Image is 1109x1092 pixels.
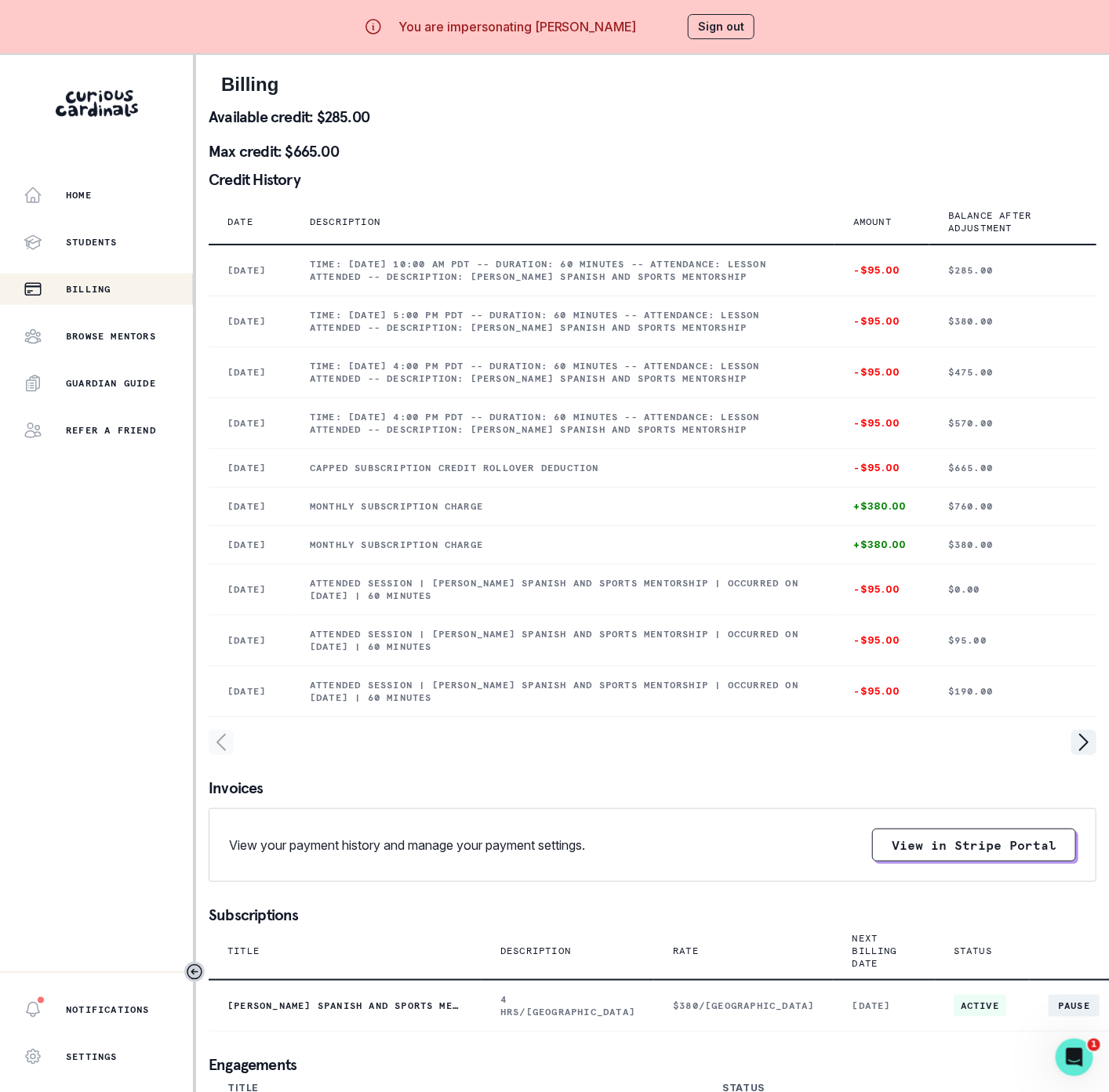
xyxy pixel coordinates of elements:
[948,417,1078,430] p: $570.00
[227,417,272,430] p: [DATE]
[948,315,1078,328] p: $380.00
[66,1003,150,1016] p: Notifications
[948,264,1078,277] p: $285.00
[673,999,814,1012] p: $380/[GEOGRAPHIC_DATA]
[310,628,816,653] p: Attended session | [PERSON_NAME] Spanish and Sports Mentorship | Occurred on [DATE] | 60 minutes
[948,500,1078,513] p: $760.00
[853,216,892,228] p: Amount
[227,539,272,551] p: [DATE]
[227,315,272,328] p: [DATE]
[954,945,992,957] p: Status
[227,216,253,228] p: Date
[853,500,911,513] p: +$380.00
[853,932,897,970] p: Next Billing Date
[1049,995,1100,1017] button: Pause
[310,216,380,228] p: Description
[227,462,272,474] p: [DATE]
[310,462,816,474] p: Capped subscription credit rollover deduction
[954,995,1006,1017] span: ACTIVE
[66,1050,118,1063] p: Settings
[227,945,260,957] p: Title
[853,315,911,328] p: -$95.00
[310,360,816,385] p: Time: [DATE] 4:00 PM PDT -- Duration: 60 minutes -- Attendance: Lesson attended -- Description: [...
[500,945,571,957] p: Description
[66,377,156,390] p: Guardian Guide
[853,366,911,379] p: -$95.00
[229,836,585,854] p: View your payment history and manage your payment settings.
[948,539,1078,551] p: $380.00
[310,500,816,513] p: Monthly subscription charge
[853,462,911,474] p: -$95.00
[310,411,816,436] p: Time: [DATE] 4:00 PM PDT -- Duration: 60 minutes -- Attendance: Lesson attended -- Description: [...
[209,780,1096,796] p: Invoices
[948,583,1078,596] p: $0.00
[227,500,272,513] p: [DATE]
[56,90,138,117] img: Curious Cardinals Logo
[66,283,111,296] p: Billing
[310,258,816,283] p: Time: [DATE] 10:00 AM PDT -- Duration: 60 minutes -- Attendance: Lesson attended -- Description: ...
[66,189,92,201] p: Home
[221,74,1084,96] h2: Billing
[310,679,816,704] p: Attended session | [PERSON_NAME] Spanish and Sports Mentorship | Occurred on [DATE] | 60 minutes
[1088,1039,1100,1051] span: 1
[853,999,916,1012] p: [DATE]
[209,172,1096,187] p: Credit History
[398,17,637,36] p: You are impersonating [PERSON_NAME]
[209,1057,1096,1072] p: Engagements
[1071,730,1096,755] svg: page right
[227,685,272,698] p: [DATE]
[853,539,911,551] p: +$380.00
[853,583,911,596] p: -$95.00
[1056,1039,1093,1076] iframe: Intercom live chat
[853,264,911,277] p: -$95.00
[184,962,205,982] button: Toggle sidebar
[948,634,1078,647] p: $95.00
[66,424,156,437] p: Refer a friend
[872,829,1076,862] button: View in Stripe Portal
[310,309,816,334] p: Time: [DATE] 5:00 PM PDT -- Duration: 60 minutes -- Attendance: Lesson attended -- Description: [...
[948,685,1078,698] p: $190.00
[673,945,699,957] p: Rate
[500,993,635,1018] p: 4 HRS/[GEOGRAPHIC_DATA]
[227,264,272,277] p: [DATE]
[66,236,118,249] p: Students
[853,417,911,430] p: -$95.00
[227,366,272,379] p: [DATE]
[209,907,1096,923] p: Subscriptions
[227,999,463,1012] p: [PERSON_NAME] Spanish and Sports Mentorship
[853,634,911,647] p: -$95.00
[209,109,1096,125] p: Available credit: $285.00
[688,14,754,39] button: Sign out
[209,143,1096,159] p: Max credit: $665.00
[310,577,816,602] p: Attended session | [PERSON_NAME] Spanish and Sports Mentorship | Occurred on [DATE] | 60 minutes
[853,685,911,698] p: -$95.00
[310,539,816,551] p: Monthly subscription charge
[227,583,272,596] p: [DATE]
[227,634,272,647] p: [DATE]
[948,209,1059,234] p: Balance after adjustment
[948,462,1078,474] p: $665.00
[209,730,234,755] svg: page left
[948,366,1078,379] p: $475.00
[66,330,156,343] p: Browse Mentors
